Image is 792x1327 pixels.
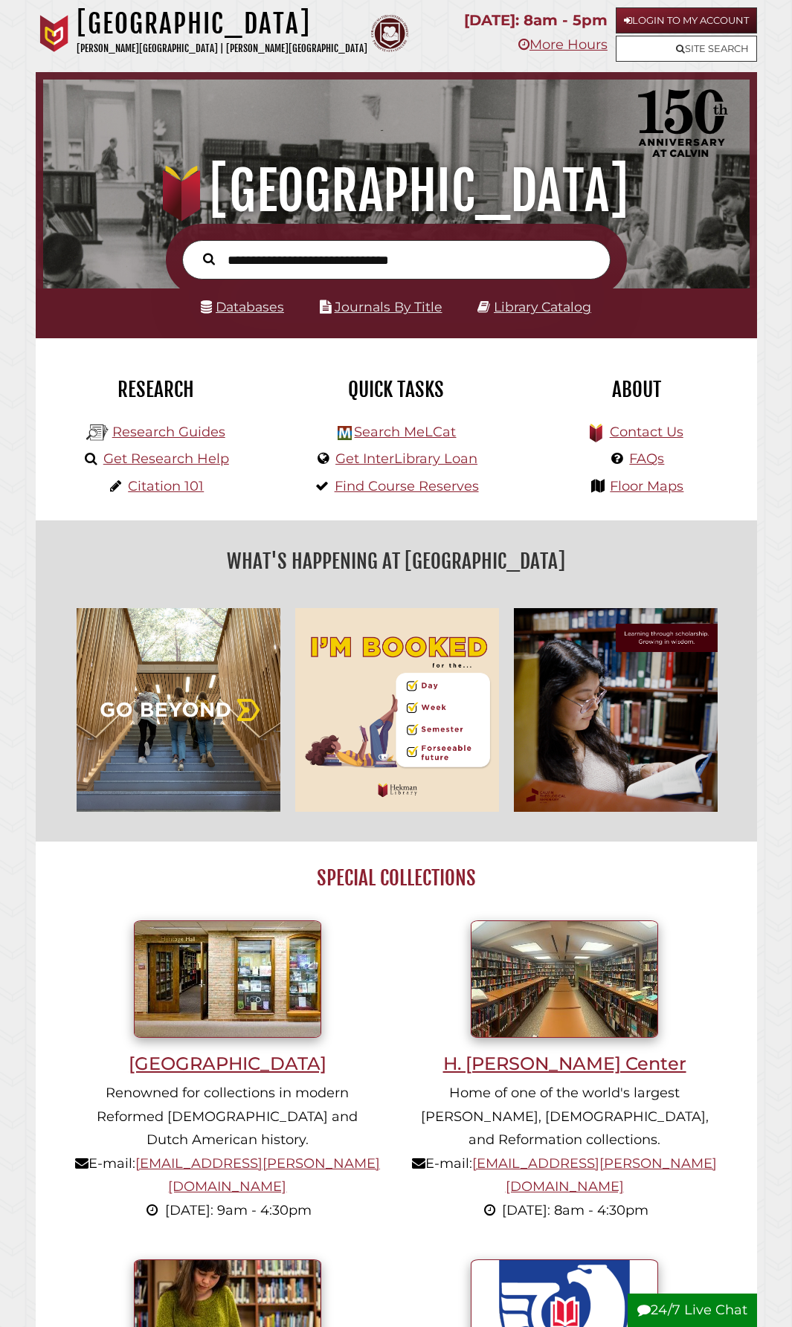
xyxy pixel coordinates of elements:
[103,451,229,467] a: Get Research Help
[203,253,215,266] i: Search
[412,1082,717,1222] p: Home of one of the world's largest [PERSON_NAME], [DEMOGRAPHIC_DATA], and Reformation collections...
[502,1202,648,1218] span: [DATE]: 8am - 4:30pm
[135,1155,380,1195] a: [EMAIL_ADDRESS][PERSON_NAME][DOMAIN_NAME]
[338,426,352,440] img: Hekman Library Logo
[86,422,109,444] img: Hekman Library Logo
[610,478,683,494] a: Floor Maps
[412,970,717,1074] a: H. [PERSON_NAME] Center
[616,36,757,62] a: Site Search
[54,158,737,224] h1: [GEOGRAPHIC_DATA]
[47,377,265,402] h2: Research
[527,377,745,402] h2: About
[471,920,658,1038] img: Inside Meeter Center
[75,1053,380,1074] h3: [GEOGRAPHIC_DATA]
[464,7,608,33] p: [DATE]: 8am - 5pm
[610,424,683,440] a: Contact Us
[494,299,591,314] a: Library Catalog
[69,601,725,819] div: slideshow
[77,40,367,57] p: [PERSON_NAME][GEOGRAPHIC_DATA] | [PERSON_NAME][GEOGRAPHIC_DATA]
[335,299,442,314] a: Journals By Title
[335,451,477,467] a: Get InterLibrary Loan
[518,36,608,53] a: More Hours
[75,1082,380,1222] p: Renowned for collections in modern Reformed [DEMOGRAPHIC_DATA] and Dutch American history. E-mail:
[472,1155,717,1195] a: [EMAIL_ADDRESS][PERSON_NAME][DOMAIN_NAME]
[75,970,380,1074] a: [GEOGRAPHIC_DATA]
[69,601,288,819] img: Go Beyond
[616,7,757,33] a: Login to My Account
[112,424,225,440] a: Research Guides
[165,1202,312,1218] span: [DATE]: 9am - 4:30pm
[354,424,456,440] a: Search MeLCat
[134,920,321,1038] img: Heritage Hall entrance
[36,15,73,52] img: Calvin University
[77,7,367,40] h1: [GEOGRAPHIC_DATA]
[412,1053,717,1074] h3: H. [PERSON_NAME] Center
[59,865,733,891] h2: Special Collections
[196,249,222,268] button: Search
[371,15,408,52] img: Calvin Theological Seminary
[288,601,506,819] img: I'm Booked for the... Day, Week, Foreseeable Future! Hekman Library
[47,544,746,578] h2: What's Happening at [GEOGRAPHIC_DATA]
[335,478,479,494] a: Find Course Reserves
[629,451,664,467] a: FAQs
[128,478,204,494] a: Citation 101
[506,601,725,819] img: Learning through scholarship, growing in wisdom.
[287,377,505,402] h2: Quick Tasks
[201,299,284,314] a: Databases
